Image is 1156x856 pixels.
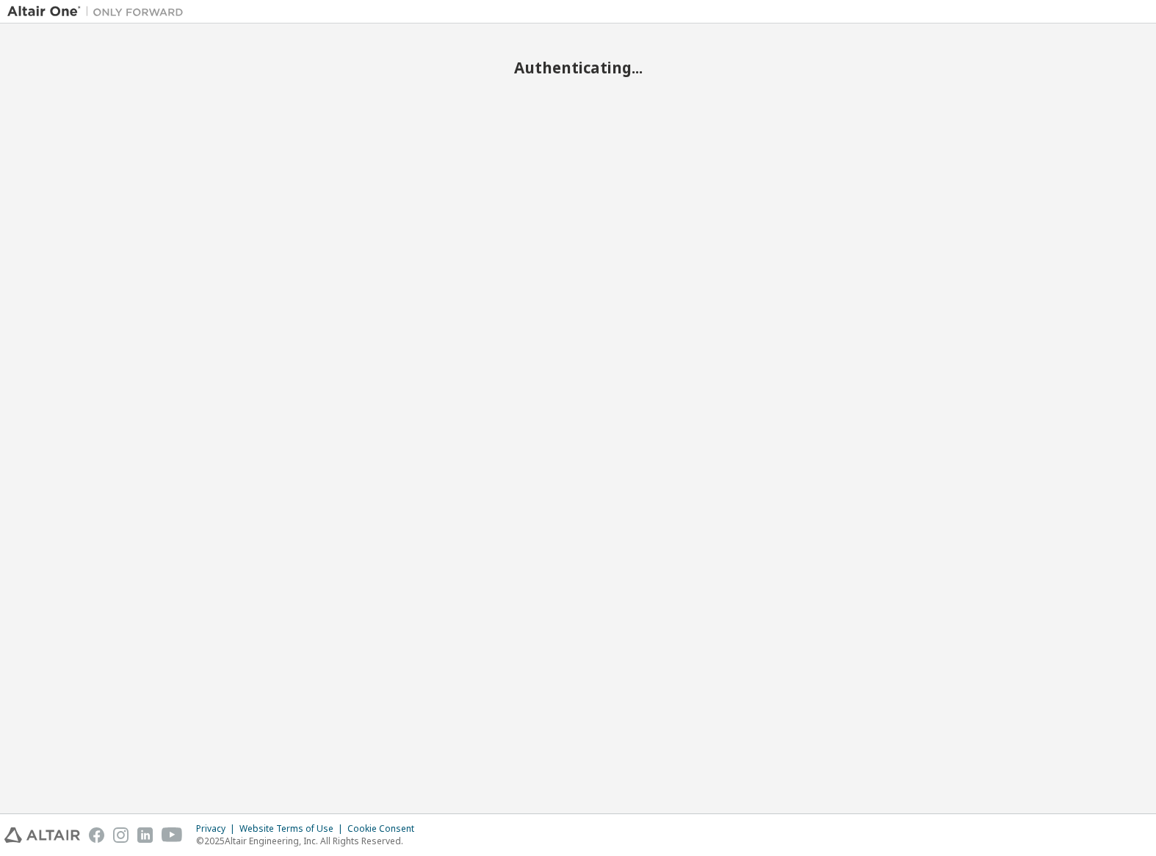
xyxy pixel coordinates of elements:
[89,827,104,843] img: facebook.svg
[137,827,153,843] img: linkedin.svg
[239,823,347,835] div: Website Terms of Use
[7,4,191,19] img: Altair One
[196,835,423,847] p: © 2025 Altair Engineering, Inc. All Rights Reserved.
[113,827,129,843] img: instagram.svg
[347,823,423,835] div: Cookie Consent
[162,827,183,843] img: youtube.svg
[196,823,239,835] div: Privacy
[4,827,80,843] img: altair_logo.svg
[7,58,1149,77] h2: Authenticating...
